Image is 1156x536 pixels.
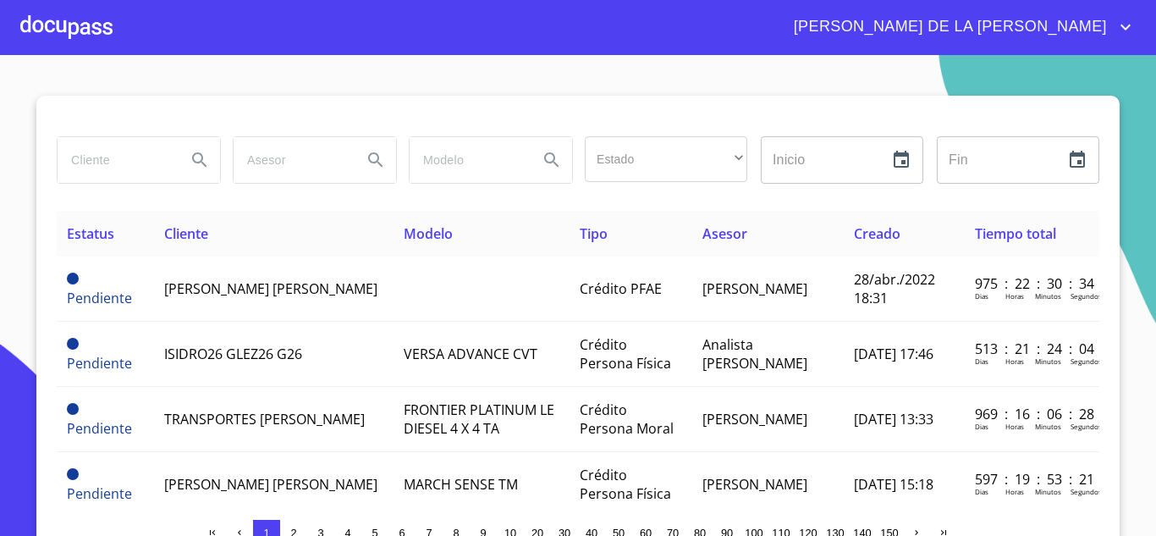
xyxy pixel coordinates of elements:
[164,410,365,428] span: TRANSPORTES [PERSON_NAME]
[164,224,208,243] span: Cliente
[531,140,572,180] button: Search
[854,475,933,494] span: [DATE] 15:18
[975,291,988,301] p: Dias
[404,345,537,363] span: VERSA ADVANCE CVT
[234,137,349,183] input: search
[975,274,1089,293] p: 975 : 22 : 30 : 34
[1071,422,1102,431] p: Segundos
[1005,487,1024,496] p: Horas
[164,475,377,494] span: [PERSON_NAME] [PERSON_NAME]
[1071,356,1102,366] p: Segundos
[67,289,132,307] span: Pendiente
[164,279,377,298] span: [PERSON_NAME] [PERSON_NAME]
[975,356,988,366] p: Dias
[580,335,671,373] span: Crédito Persona Física
[404,224,453,243] span: Modelo
[179,140,220,180] button: Search
[702,475,807,494] span: [PERSON_NAME]
[702,335,807,373] span: Analista [PERSON_NAME]
[975,487,988,496] p: Dias
[702,410,807,428] span: [PERSON_NAME]
[702,279,807,298] span: [PERSON_NAME]
[67,468,79,480] span: Pendiente
[975,405,1089,423] p: 969 : 16 : 06 : 28
[67,403,79,415] span: Pendiente
[854,270,935,307] span: 28/abr./2022 18:31
[410,137,525,183] input: search
[67,484,132,503] span: Pendiente
[580,279,662,298] span: Crédito PFAE
[1035,422,1061,431] p: Minutos
[355,140,396,180] button: Search
[1005,356,1024,366] p: Horas
[404,475,518,494] span: MARCH SENSE TM
[975,224,1056,243] span: Tiempo total
[1005,422,1024,431] p: Horas
[404,401,554,438] span: FRONTIER PLATINUM LE DIESEL 4 X 4 TA
[580,224,608,243] span: Tipo
[975,422,988,431] p: Dias
[1035,487,1061,496] p: Minutos
[67,273,79,285] span: Pendiente
[1071,487,1102,496] p: Segundos
[67,338,79,350] span: Pendiente
[1071,291,1102,301] p: Segundos
[781,14,1115,41] span: [PERSON_NAME] DE LA [PERSON_NAME]
[1005,291,1024,301] p: Horas
[585,136,747,182] div: ​
[164,345,302,363] span: ISIDRO26 GLEZ26 G26
[1035,356,1061,366] p: Minutos
[854,410,933,428] span: [DATE] 13:33
[975,340,1089,358] p: 513 : 21 : 24 : 04
[1035,291,1061,301] p: Minutos
[854,345,933,363] span: [DATE] 17:46
[67,224,114,243] span: Estatus
[702,224,747,243] span: Asesor
[975,470,1089,489] p: 597 : 19 : 53 : 21
[67,419,132,438] span: Pendiente
[58,137,173,183] input: search
[67,354,132,373] span: Pendiente
[580,401,674,438] span: Crédito Persona Moral
[580,466,671,503] span: Crédito Persona Física
[854,224,900,243] span: Creado
[781,14,1136,41] button: account of current user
